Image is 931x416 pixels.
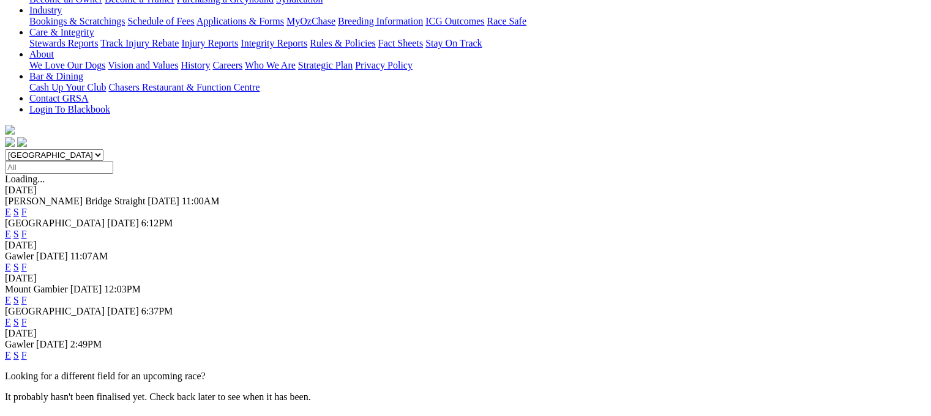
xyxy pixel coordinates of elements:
[425,38,482,48] a: Stay On Track
[13,207,19,217] a: S
[5,229,11,239] a: E
[5,295,11,305] a: E
[29,16,926,27] div: Industry
[13,350,19,360] a: S
[108,60,178,70] a: Vision and Values
[5,306,105,316] span: [GEOGRAPHIC_DATA]
[286,16,335,26] a: MyOzChase
[107,218,139,228] span: [DATE]
[29,93,88,103] a: Contact GRSA
[36,251,68,261] span: [DATE]
[5,174,45,184] span: Loading...
[108,82,260,92] a: Chasers Restaurant & Function Centre
[310,38,376,48] a: Rules & Policies
[5,137,15,147] img: facebook.svg
[425,16,484,26] a: ICG Outcomes
[378,38,423,48] a: Fact Sheets
[5,196,145,206] span: [PERSON_NAME] Bridge Straight
[5,185,926,196] div: [DATE]
[141,218,173,228] span: 6:12PM
[29,82,926,93] div: Bar & Dining
[5,240,926,251] div: [DATE]
[5,273,926,284] div: [DATE]
[181,60,210,70] a: History
[241,38,307,48] a: Integrity Reports
[338,16,423,26] a: Breeding Information
[5,207,11,217] a: E
[5,392,311,402] partial: It probably hasn't been finalised yet. Check back later to see when it has been.
[17,137,27,147] img: twitter.svg
[5,262,11,272] a: E
[298,60,353,70] a: Strategic Plan
[5,284,68,294] span: Mount Gambier
[148,196,179,206] span: [DATE]
[5,161,113,174] input: Select date
[245,60,296,70] a: Who We Are
[107,306,139,316] span: [DATE]
[21,350,27,360] a: F
[487,16,526,26] a: Race Safe
[13,317,19,327] a: S
[13,262,19,272] a: S
[5,218,105,228] span: [GEOGRAPHIC_DATA]
[5,339,34,349] span: Gawler
[5,125,15,135] img: logo-grsa-white.png
[29,27,94,37] a: Care & Integrity
[29,60,926,71] div: About
[29,38,926,49] div: Care & Integrity
[13,229,19,239] a: S
[212,60,242,70] a: Careers
[29,16,125,26] a: Bookings & Scratchings
[196,16,284,26] a: Applications & Forms
[104,284,141,294] span: 12:03PM
[100,38,179,48] a: Track Injury Rebate
[29,49,54,59] a: About
[29,104,110,114] a: Login To Blackbook
[29,71,83,81] a: Bar & Dining
[70,251,108,261] span: 11:07AM
[5,328,926,339] div: [DATE]
[21,262,27,272] a: F
[5,371,926,382] p: Looking for a different field for an upcoming race?
[21,229,27,239] a: F
[127,16,194,26] a: Schedule of Fees
[29,60,105,70] a: We Love Our Dogs
[21,295,27,305] a: F
[5,350,11,360] a: E
[21,317,27,327] a: F
[29,82,106,92] a: Cash Up Your Club
[5,251,34,261] span: Gawler
[355,60,413,70] a: Privacy Policy
[5,317,11,327] a: E
[36,339,68,349] span: [DATE]
[70,284,102,294] span: [DATE]
[21,207,27,217] a: F
[29,38,98,48] a: Stewards Reports
[182,196,220,206] span: 11:00AM
[141,306,173,316] span: 6:37PM
[29,5,62,15] a: Industry
[70,339,102,349] span: 2:49PM
[181,38,238,48] a: Injury Reports
[13,295,19,305] a: S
